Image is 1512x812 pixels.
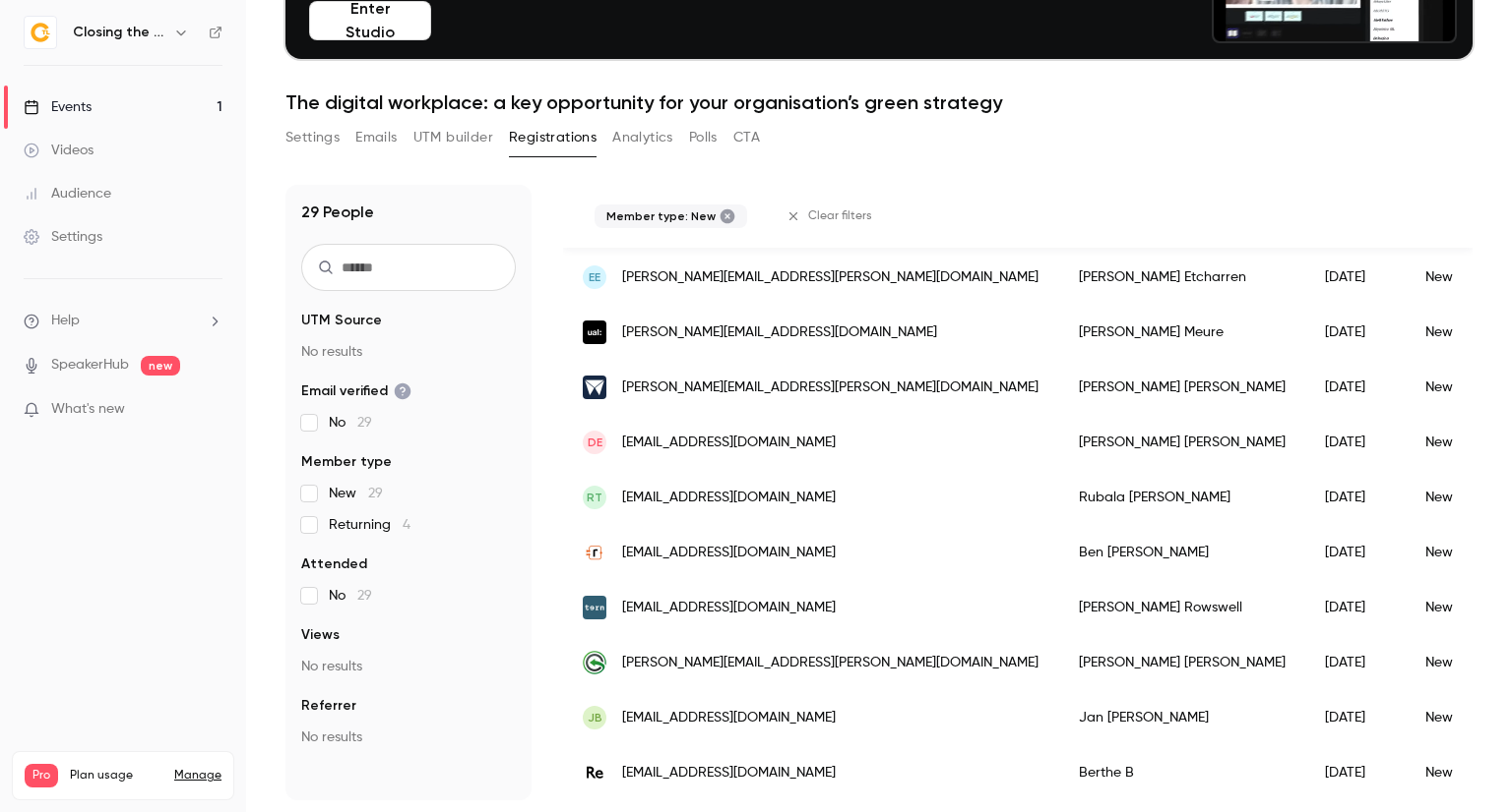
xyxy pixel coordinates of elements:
span: RT [587,489,602,506]
span: [PERSON_NAME][EMAIL_ADDRESS][PERSON_NAME][DOMAIN_NAME] [622,267,1039,288]
div: [PERSON_NAME] Etcharren [1059,250,1305,305]
img: arts.ac.uk [583,320,606,344]
span: New [329,484,383,503]
div: [DATE] [1305,250,1406,305]
button: Clear filters [779,201,884,232]
span: No [329,586,372,606]
h1: The digital workplace: a key opportunity for your organisation’s green strategy [285,90,1473,114]
span: 29 [368,487,383,500]
div: [DATE] [1305,525,1406,580]
div: Events [24,97,92,117]
li: help-dropdown-opener [24,311,222,331]
button: Analytics [612,122,673,153]
div: [DATE] [1305,360,1406,415]
div: [PERSON_NAME] [PERSON_NAME] [1059,635,1305,690]
span: Views [301,625,340,645]
div: Videos [24,141,94,160]
a: Manage [174,768,221,783]
div: [DATE] [1305,690,1406,745]
span: JB [588,709,602,726]
img: westcoast.co.uk [583,376,606,399]
h1: 29 People [301,201,374,224]
span: new [141,356,180,376]
p: No results [301,727,516,747]
iframe: Noticeable Trigger [199,401,222,419]
span: 4 [403,518,410,532]
button: Remove "New member" from selected filters [720,208,735,224]
span: Pro [25,764,58,787]
span: EE [589,268,600,286]
button: Registrations [509,122,597,153]
img: Closing the Loop [25,17,56,48]
span: 29 [357,416,372,430]
button: Emails [355,122,397,153]
section: facet-groups [301,311,516,747]
button: Polls [689,122,718,153]
span: Email verified [301,381,411,401]
span: [PERSON_NAME][EMAIL_ADDRESS][DOMAIN_NAME] [622,322,937,343]
div: Berthe B [1059,745,1305,800]
div: [DATE] [1305,305,1406,360]
span: Help [51,311,80,331]
div: Settings [24,227,102,247]
p: No results [301,657,516,676]
span: UTM Source [301,311,382,330]
div: Rubala [PERSON_NAME] [1059,470,1305,525]
div: [DATE] [1305,635,1406,690]
span: Clear filters [808,208,872,224]
span: What's new [51,399,125,420]
div: [PERSON_NAME] [PERSON_NAME] [1059,360,1305,415]
span: Attended [301,554,367,574]
span: [PERSON_NAME][EMAIL_ADDRESS][PERSON_NAME][DOMAIN_NAME] [622,377,1039,398]
div: Ben [PERSON_NAME] [1059,525,1305,580]
span: [EMAIL_ADDRESS][DOMAIN_NAME] [622,488,836,508]
div: [DATE] [1305,580,1406,635]
img: tern.eco [583,596,606,619]
span: DE [588,434,602,451]
h6: Closing the Loop [73,23,165,42]
span: [EMAIL_ADDRESS][DOMAIN_NAME] [622,433,836,453]
span: Member type [301,452,392,472]
p: No results [301,342,516,362]
div: [DATE] [1305,470,1406,525]
span: [EMAIL_ADDRESS][DOMAIN_NAME] [622,708,836,728]
span: No [329,413,372,433]
div: [DATE] [1305,415,1406,470]
span: 29 [357,589,372,603]
button: Settings [285,122,340,153]
button: Enter Studio [309,1,431,40]
img: rl-people.com [583,651,606,674]
span: [PERSON_NAME][EMAIL_ADDRESS][PERSON_NAME][DOMAIN_NAME] [622,653,1039,673]
div: Audience [24,184,111,203]
span: Plan usage [70,768,162,783]
div: [PERSON_NAME] Rowswell [1059,580,1305,635]
div: [PERSON_NAME] Meure [1059,305,1305,360]
a: SpeakerHub [51,355,129,376]
span: [EMAIL_ADDRESS][DOMAIN_NAME] [622,598,836,618]
span: Referrer [301,696,356,716]
button: UTM builder [413,122,493,153]
button: CTA [733,122,760,153]
div: Jan [PERSON_NAME] [1059,690,1305,745]
span: Returning [329,515,410,535]
div: [DATE] [1305,745,1406,800]
span: [EMAIL_ADDRESS][DOMAIN_NAME] [622,543,836,563]
img: relondon.gov.uk [583,761,606,784]
span: [EMAIL_ADDRESS][DOMAIN_NAME] [622,763,836,783]
img: recono.me [583,541,606,564]
span: Member type: New [606,208,716,224]
div: [PERSON_NAME] [PERSON_NAME] [1059,415,1305,470]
